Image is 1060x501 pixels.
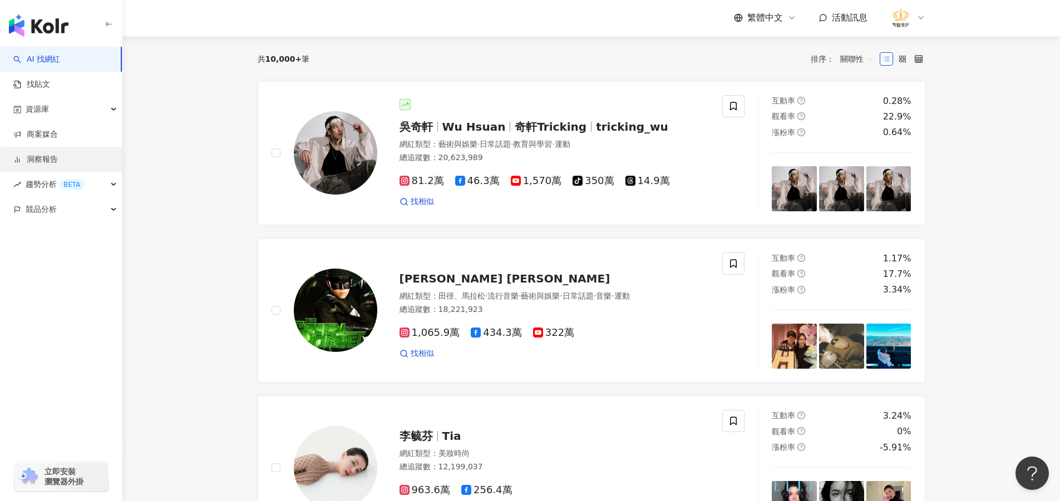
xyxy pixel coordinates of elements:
[18,468,40,485] img: chrome extension
[400,304,709,315] div: 總追蹤數 ： 18,221,923
[515,120,586,133] span: 奇軒Tricking
[9,14,68,37] img: logo
[45,467,83,487] span: 立即安裝 瀏覽器外掛
[442,120,506,133] span: Wu Hsuan
[13,181,21,189] span: rise
[487,291,519,300] span: 流行音樂
[883,284,911,296] div: 3.34%
[832,12,867,23] span: 活動訊息
[772,411,795,420] span: 互動率
[614,291,630,300] span: 運動
[411,196,434,207] span: 找相似
[797,112,805,120] span: question-circle
[625,175,670,187] span: 14.9萬
[880,442,911,454] div: -5.91%
[294,111,377,195] img: KOL Avatar
[840,50,874,68] span: 關聯性
[555,140,570,148] span: 運動
[480,140,511,148] span: 日常話題
[438,449,470,458] span: 美妝時尚
[897,425,911,438] div: 0%
[400,484,451,496] span: 963.6萬
[521,291,560,300] span: 藝術與娛樂
[533,327,574,339] span: 322萬
[511,175,562,187] span: 1,570萬
[772,443,795,452] span: 漲粉率
[400,462,709,473] div: 總追蹤數 ： 12,199,037
[471,327,522,339] span: 434.3萬
[400,291,709,302] div: 網紅類型 ：
[400,429,433,443] span: 李毓芬
[612,291,614,300] span: ·
[400,196,434,207] a: 找相似
[797,286,805,294] span: question-circle
[890,7,911,28] img: %E6%B3%95%E5%96%AC%E9%86%AB%E7%BE%8E%E8%A8%BA%E6%89%80_LOGO%20.png
[772,166,817,211] img: post-image
[400,448,709,459] div: 網紅類型 ：
[400,120,433,133] span: 吳奇軒
[594,291,596,300] span: ·
[866,324,911,369] img: post-image
[411,348,434,359] span: 找相似
[13,154,58,165] a: 洞察報告
[772,128,795,137] span: 漲粉率
[400,152,709,163] div: 總追蹤數 ： 20,623,989
[772,112,795,121] span: 觀看率
[400,272,610,285] span: [PERSON_NAME] [PERSON_NAME]
[519,291,521,300] span: ·
[596,291,612,300] span: 音樂
[438,140,477,148] span: 藝術與娛樂
[883,95,911,107] div: 0.28%
[797,254,805,262] span: question-circle
[13,79,50,90] a: 找貼文
[13,129,58,140] a: 商案媒合
[14,462,108,492] a: chrome extension立即安裝 瀏覽器外掛
[772,427,795,436] span: 觀看率
[26,172,85,197] span: 趨勢分析
[26,197,57,222] span: 競品分析
[59,179,85,190] div: BETA
[772,269,795,278] span: 觀看率
[866,166,911,211] img: post-image
[477,140,480,148] span: ·
[797,443,805,451] span: question-circle
[560,291,562,300] span: ·
[811,50,880,68] div: 排序：
[265,54,302,63] span: 10,000+
[400,139,709,150] div: 網紅類型 ：
[797,270,805,277] span: question-circle
[485,291,487,300] span: ·
[747,12,783,24] span: 繁體中文
[819,166,864,211] img: post-image
[797,427,805,435] span: question-circle
[400,327,460,339] span: 1,065.9萬
[258,239,925,383] a: KOL Avatar[PERSON_NAME] [PERSON_NAME]網紅類型：田徑、馬拉松·流行音樂·藝術與娛樂·日常話題·音樂·運動總追蹤數：18,221,9231,065.9萬434....
[13,54,60,65] a: searchAI 找網紅
[400,175,444,187] span: 81.2萬
[455,175,500,187] span: 46.3萬
[552,140,554,148] span: ·
[438,291,485,300] span: 田徑、馬拉松
[883,126,911,138] div: 0.64%
[461,484,512,496] span: 256.4萬
[400,348,434,359] a: 找相似
[772,324,817,369] img: post-image
[596,120,668,133] span: tricking_wu
[883,410,911,422] div: 3.24%
[511,140,513,148] span: ·
[797,128,805,136] span: question-circle
[513,140,552,148] span: 教育與學習
[258,81,925,225] a: KOL Avatar吳奇軒Wu Hsuan奇軒Trickingtricking_wu網紅類型：藝術與娛樂·日常話題·教育與學習·運動總追蹤數：20,623,98981.2萬46.3萬1,570萬...
[797,97,805,105] span: question-circle
[883,111,911,123] div: 22.9%
[819,324,864,369] img: post-image
[772,254,795,262] span: 互動率
[772,285,795,294] span: 漲粉率
[883,252,911,265] div: 1.17%
[26,97,49,122] span: 資源庫
[563,291,594,300] span: 日常話題
[573,175,614,187] span: 350萬
[258,54,310,63] div: 共 筆
[442,429,461,443] span: Tia
[883,268,911,280] div: 17.7%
